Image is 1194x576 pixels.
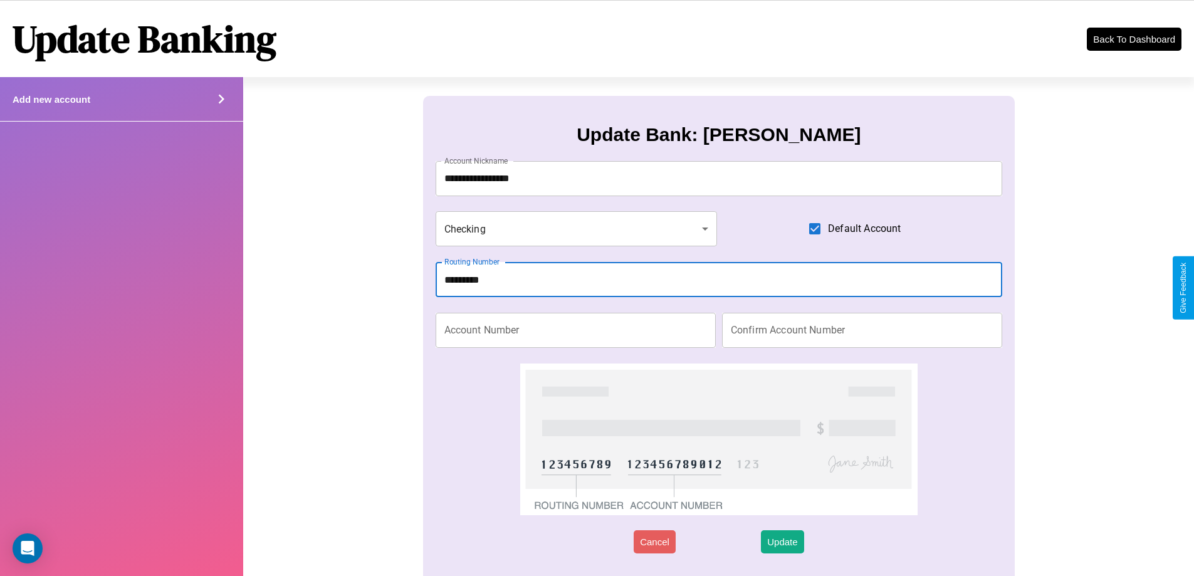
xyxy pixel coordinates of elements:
h1: Update Banking [13,13,276,65]
div: Give Feedback [1179,263,1188,313]
label: Routing Number [444,256,500,267]
div: Open Intercom Messenger [13,533,43,563]
button: Update [761,530,804,553]
label: Account Nickname [444,155,508,166]
img: check [520,364,917,515]
div: Checking [436,211,718,246]
span: Default Account [828,221,901,236]
button: Cancel [634,530,676,553]
h3: Update Bank: [PERSON_NAME] [577,124,861,145]
button: Back To Dashboard [1087,28,1181,51]
h4: Add new account [13,94,90,105]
